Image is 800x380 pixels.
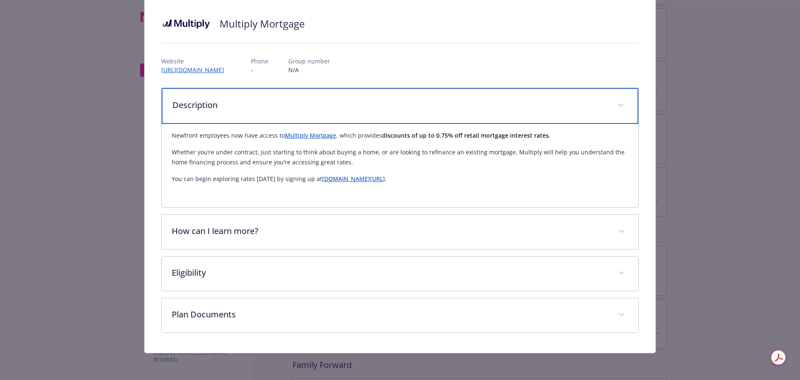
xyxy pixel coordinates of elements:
[162,298,639,332] div: Plan Documents
[172,308,609,321] p: Plan Documents
[251,57,268,65] p: Phone
[162,124,639,207] div: Description
[220,17,305,31] h2: Multiply Mortgage
[172,147,629,167] p: Whether you’re under contract, just starting to think about buying a home, or are looking to refi...
[161,57,231,65] p: Website
[172,99,608,111] p: Description
[162,88,639,124] div: Description
[288,65,330,74] p: N/A
[172,267,609,279] p: Eligibility
[322,175,385,183] a: [DOMAIN_NAME][URL]
[382,131,550,139] strong: discounts of up to 0.75% off retail mortgage interest rates.
[161,11,211,36] img: Multiply Mortgage
[285,131,336,139] a: Multiply Mortgage
[251,65,268,74] p: -
[161,66,231,74] a: [URL][DOMAIN_NAME]
[172,174,629,184] p: You can begin exploring rates [DATE] by signing up at .
[162,257,639,291] div: Eligibility
[288,57,330,65] p: Group number
[172,131,629,141] p: Newfront employees now have access to , which provides
[162,215,639,249] div: How can I learn more?
[172,225,609,237] p: How can I learn more?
